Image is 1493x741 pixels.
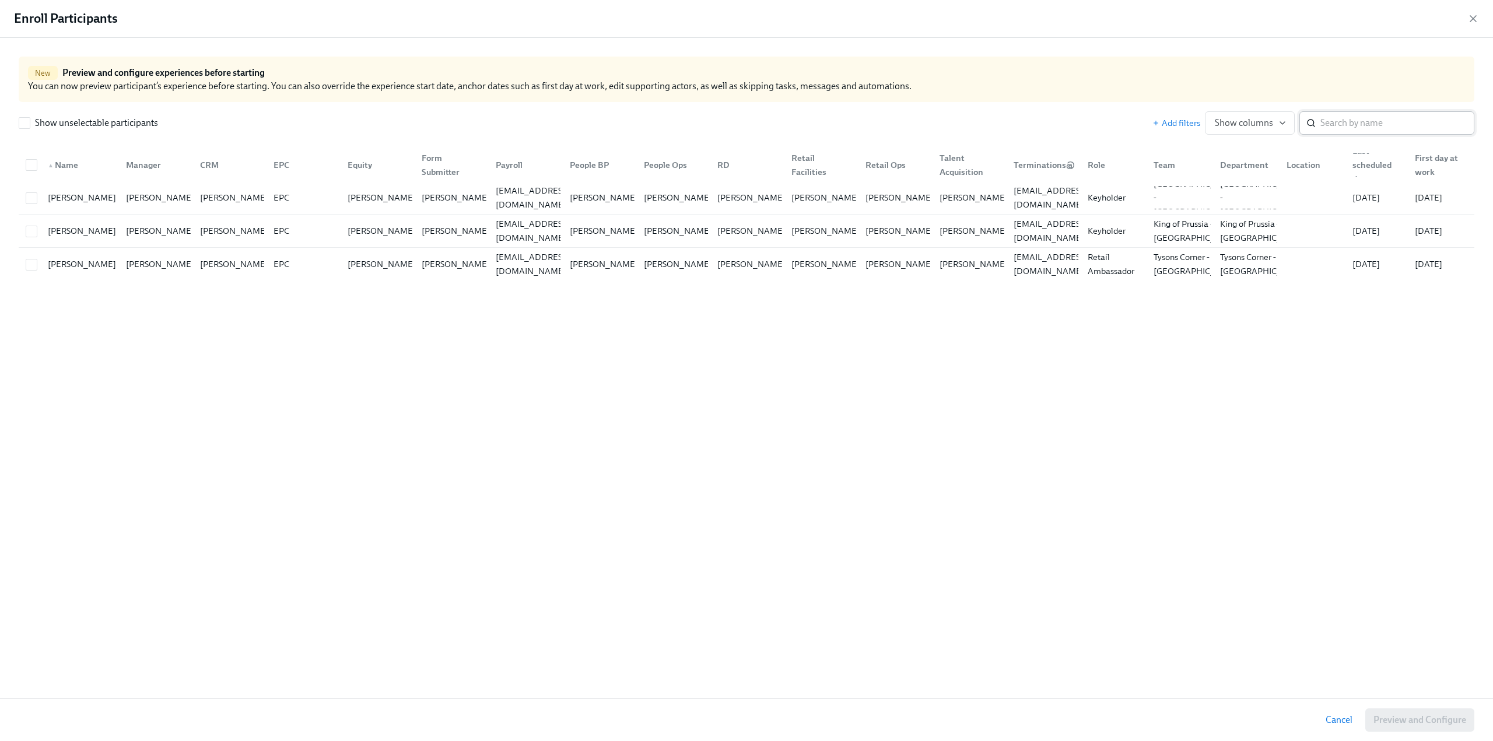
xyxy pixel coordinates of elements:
div: [PERSON_NAME] [43,257,121,271]
div: EPC [269,224,338,238]
div: Tysons Corner - [GEOGRAPHIC_DATA] [1215,250,1310,278]
div: Keyholder [1083,191,1145,205]
div: People BP [565,158,635,172]
div: [DATE] [1348,257,1406,271]
div: [PERSON_NAME] [639,191,717,205]
h6: Preview and configure experiences before starting [62,66,265,79]
div: [PERSON_NAME] [343,224,420,238]
div: CRM [195,158,265,172]
div: Last scheduled day [1348,144,1406,186]
div: Location [1277,153,1344,177]
div: [PERSON_NAME][PERSON_NAME][PERSON_NAME]EPC[PERSON_NAME][PERSON_NAME][EMAIL_ADDRESS][DOMAIN_NAME][... [19,181,1474,215]
div: Terminations@ [1004,153,1078,177]
div: EPC [264,153,338,177]
div: Payroll [486,153,560,177]
div: [PERSON_NAME] [43,224,121,238]
div: Manager [117,153,191,177]
div: [PERSON_NAME] [565,257,643,271]
div: [EMAIL_ADDRESS][DOMAIN_NAME] [491,184,574,212]
div: CRM [191,153,265,177]
div: Retail Facilities [782,153,856,177]
span: Show unselectable participants [35,117,158,129]
div: [EMAIL_ADDRESS][DOMAIN_NAME] [1009,250,1092,278]
div: [EMAIL_ADDRESS][DOMAIN_NAME] [491,250,574,278]
div: [DATE] [1410,257,1472,271]
div: First day at work [1406,153,1472,177]
div: [PERSON_NAME] [565,224,643,238]
div: Talent Acquisition [935,151,1004,179]
div: [DATE] [1410,224,1472,238]
div: Name [43,158,117,172]
div: [PERSON_NAME] [713,224,790,238]
div: People Ops [639,158,709,172]
div: [PERSON_NAME] [121,257,199,271]
div: [PERSON_NAME] [43,191,121,205]
div: [PERSON_NAME] [861,191,938,205]
div: [PERSON_NAME] [417,224,495,238]
div: Location [1282,158,1344,172]
div: Retail Ops [856,153,930,177]
div: Form Submitter [417,151,486,179]
div: Talent Acquisition [930,153,1004,177]
div: Manager [121,158,191,172]
div: [PERSON_NAME] [565,191,643,205]
div: [PERSON_NAME] [639,257,717,271]
span: New [28,69,58,78]
div: RD [708,153,782,177]
div: Department [1215,158,1277,172]
button: Cancel [1317,708,1361,732]
div: [PERSON_NAME] [713,191,790,205]
span: Cancel [1326,714,1352,726]
div: [GEOGRAPHIC_DATA] - [GEOGRAPHIC_DATA] [1149,177,1244,219]
div: Payroll [491,158,560,172]
div: Terminations@ [1009,158,1080,172]
div: [EMAIL_ADDRESS][DOMAIN_NAME] [491,217,574,245]
div: [PERSON_NAME] [417,257,495,271]
div: Department [1211,153,1277,177]
div: [PERSON_NAME] [195,257,273,271]
div: People Ops [635,153,709,177]
div: EPC [269,158,338,172]
div: [EMAIL_ADDRESS][DOMAIN_NAME] [1009,217,1092,245]
div: [PERSON_NAME] [935,224,1012,238]
div: [PERSON_NAME] [787,257,864,271]
div: Tysons Corner - [GEOGRAPHIC_DATA] [1149,250,1244,278]
div: [PERSON_NAME] [935,257,1012,271]
div: Equity [338,153,412,177]
div: King of Prussia - [GEOGRAPHIC_DATA] [1215,217,1310,245]
div: [DATE] [1410,191,1472,205]
div: EPC [269,191,338,205]
div: [PERSON_NAME] [121,191,199,205]
div: Retail Facilities [787,151,856,179]
div: [PERSON_NAME][PERSON_NAME][PERSON_NAME]EPC[PERSON_NAME][PERSON_NAME][EMAIL_ADDRESS][DOMAIN_NAME][... [19,248,1474,280]
div: [PERSON_NAME] [195,224,273,238]
div: Last scheduled day [1343,153,1406,177]
div: [PERSON_NAME] [195,191,273,205]
div: [PERSON_NAME] [713,257,790,271]
div: [PERSON_NAME] [417,191,495,205]
div: [PERSON_NAME] [935,191,1012,205]
div: Team [1149,158,1211,172]
div: [PERSON_NAME][PERSON_NAME][PERSON_NAME]EPC[PERSON_NAME][PERSON_NAME][EMAIL_ADDRESS][DOMAIN_NAME][... [19,215,1474,248]
div: First day at work [1410,151,1472,179]
div: Team [1144,153,1211,177]
div: [GEOGRAPHIC_DATA] - [GEOGRAPHIC_DATA] [1215,177,1310,219]
div: Role [1083,158,1145,172]
div: Retail Ops [861,158,930,172]
h4: Enroll Participants [14,10,118,27]
button: Add filters [1152,117,1200,129]
div: Keyholder [1083,224,1145,238]
div: [DATE] [1348,191,1406,205]
div: [PERSON_NAME] [639,224,717,238]
div: King of Prussia - [GEOGRAPHIC_DATA] [1149,217,1244,245]
div: People BP [560,153,635,177]
div: [PERSON_NAME] [121,224,199,238]
div: EPC [269,257,338,271]
span: Show columns [1215,117,1285,129]
div: You can now preview participant’s experience before starting. You can also override the experienc... [19,57,1474,102]
button: Show columns [1205,111,1295,135]
div: [DATE] [1348,224,1406,238]
div: [EMAIL_ADDRESS][DOMAIN_NAME] [1009,184,1092,212]
div: Role [1078,153,1145,177]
